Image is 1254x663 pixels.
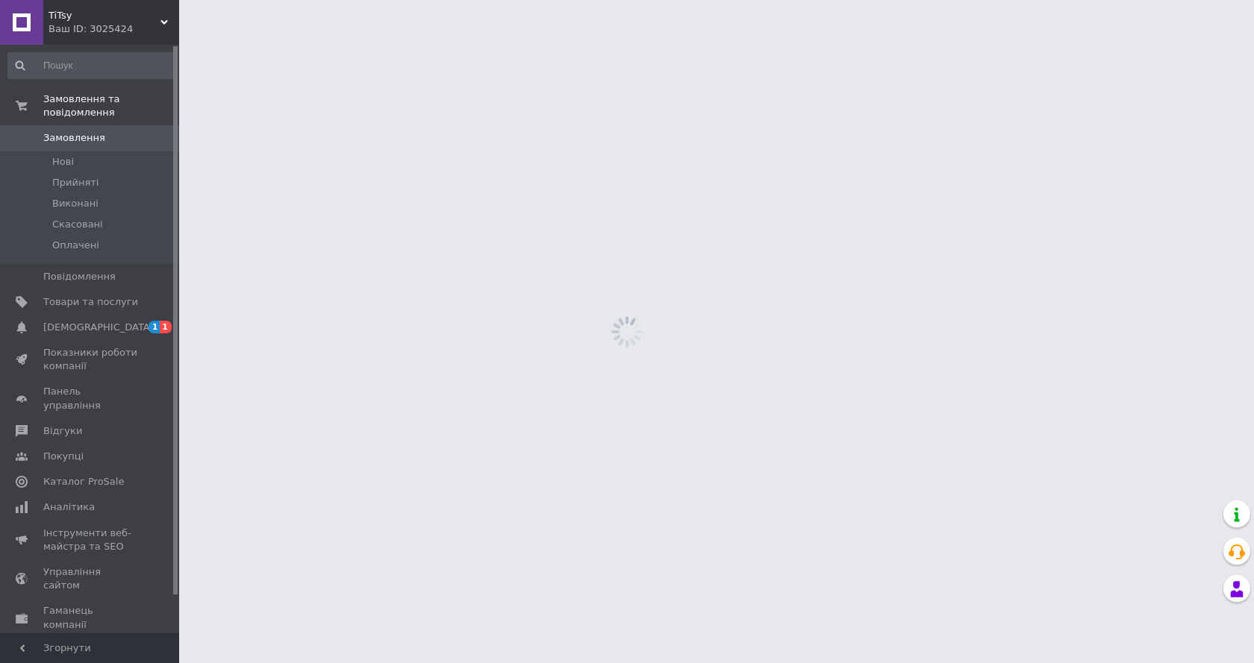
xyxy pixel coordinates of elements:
span: Покупці [43,450,84,463]
span: Управління сайтом [43,565,138,592]
span: [DEMOGRAPHIC_DATA] [43,321,154,334]
span: TiTsy [49,9,160,22]
span: Товари та послуги [43,295,138,309]
span: 1 [149,321,160,333]
span: 1 [160,321,172,333]
span: Панель управління [43,385,138,412]
input: Пошук [7,52,176,79]
span: Повідомлення [43,270,116,283]
span: Замовлення [43,131,105,145]
span: Гаманець компанії [43,604,138,631]
span: Виконані [52,197,99,210]
span: Замовлення та повідомлення [43,92,179,119]
span: Відгуки [43,424,82,438]
span: Інструменти веб-майстра та SEO [43,527,138,553]
div: Ваш ID: 3025424 [49,22,179,36]
span: Аналітика [43,500,95,514]
span: Каталог ProSale [43,475,124,488]
span: Прийняті [52,176,99,189]
span: Оплачені [52,239,99,252]
span: Скасовані [52,218,103,231]
span: Показники роботи компанії [43,346,138,373]
span: Нові [52,155,74,169]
